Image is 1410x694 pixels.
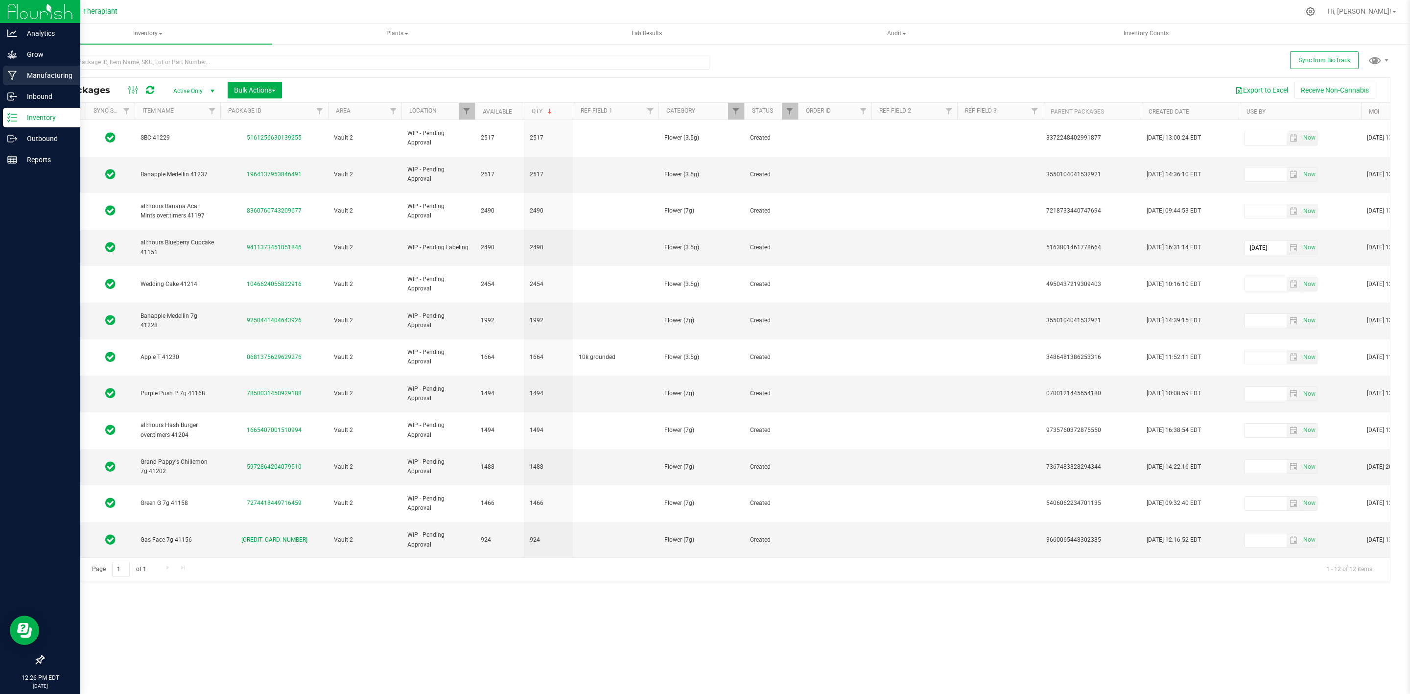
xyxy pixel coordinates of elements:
[247,390,302,397] a: 7850031450929188
[481,462,518,472] span: 1488
[1301,277,1317,291] span: select
[530,206,567,215] span: 2490
[666,107,695,114] a: Category
[1301,277,1317,291] span: Set Current date
[385,103,401,120] a: Filter
[750,170,792,179] span: Created
[1022,24,1270,44] a: Inventory Counts
[664,133,738,143] span: Flower (3.5g)
[17,112,76,123] p: Inventory
[1294,82,1375,98] button: Receive Non-Cannabis
[1147,133,1201,143] span: [DATE] 13:00:24 EDT
[1301,533,1317,547] span: Set Current date
[618,29,675,38] span: Lab Results
[112,562,130,577] input: 1
[1046,426,1138,435] div: 9735760372875550
[1301,131,1317,145] span: Set Current date
[772,24,1021,44] a: Audit
[228,82,282,98] button: Bulk Actions
[407,243,469,252] span: WIP - Pending Labeling
[481,353,518,362] span: 1664
[481,316,518,325] span: 1992
[750,316,792,325] span: Created
[105,168,116,181] span: In Sync
[1043,103,1141,120] th: Parent Packages
[530,170,567,179] span: 2517
[750,462,792,472] span: Created
[1147,316,1201,325] span: [DATE] 14:39:15 EDT
[483,108,512,115] a: Available
[1046,206,1138,215] div: 7218733440747694
[407,165,469,184] span: WIP - Pending Approval
[334,133,396,143] span: Vault 2
[4,673,76,682] p: 12:26 PM EDT
[407,421,469,439] span: WIP - Pending Approval
[1046,280,1138,289] div: 4950437219309403
[105,240,116,254] span: In Sync
[1229,82,1294,98] button: Export to Excel
[855,103,871,120] a: Filter
[247,427,302,433] a: 1665407001510994
[17,154,76,166] p: Reports
[334,206,396,215] span: Vault 2
[1046,462,1138,472] div: 7367483828294344
[1046,170,1138,179] div: 3550104041532921
[334,462,396,472] span: Vault 2
[1304,7,1316,16] div: Manage settings
[1046,499,1138,508] div: 5406062234701135
[1046,243,1138,252] div: 5163801461778664
[1287,241,1301,255] span: select
[530,243,567,252] span: 2490
[664,535,738,545] span: Flower (7g)
[750,243,792,252] span: Created
[664,206,738,215] span: Flower (7g)
[409,107,437,114] a: Location
[1287,533,1301,547] span: select
[664,389,738,398] span: Flower (7g)
[51,85,120,96] span: All Packages
[23,24,272,44] a: Inventory
[664,280,738,289] span: Flower (3.5g)
[247,171,302,178] a: 1964137953846491
[94,107,131,114] a: Sync Status
[579,353,653,362] span: 10k grounded
[334,280,396,289] span: Vault 2
[247,354,302,360] a: 0681375629629276
[83,7,117,16] span: Theraplant
[247,500,302,506] a: 7274418449716459
[1149,108,1189,115] a: Created Date
[530,389,567,398] span: 1494
[105,533,116,547] span: In Sync
[1287,350,1301,364] span: select
[105,131,116,144] span: In Sync
[481,243,518,252] span: 2490
[17,133,76,144] p: Outbound
[1299,57,1350,64] span: Sync from BioTrack
[141,389,214,398] span: Purple Push P 7g 41168
[407,348,469,366] span: WIP - Pending Approval
[1046,133,1138,143] div: 3372248402991877
[532,108,554,115] a: Qty
[7,49,17,59] inline-svg: Grow
[481,535,518,545] span: 924
[247,134,302,141] a: 5161256630139255
[664,243,738,252] span: Flower (3.5g)
[1110,29,1182,38] span: Inventory Counts
[1301,168,1317,182] span: Set Current date
[879,107,911,114] a: Ref Field 2
[334,389,396,398] span: Vault 2
[750,280,792,289] span: Created
[1287,424,1301,437] span: select
[141,202,214,220] span: all:hours Banana Acai Mints over:timers 41197
[1287,387,1301,401] span: select
[530,535,567,545] span: 924
[273,24,522,44] a: Plants
[141,457,214,476] span: Grand Pappy's Chillemon 7g 41202
[806,107,831,114] a: Order Id
[1301,423,1317,437] span: Set Current date
[334,170,396,179] span: Vault 2
[334,243,396,252] span: Vault 2
[247,463,302,470] a: 5972864204079510
[247,244,302,251] a: 9411373451051846
[7,28,17,38] inline-svg: Analytics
